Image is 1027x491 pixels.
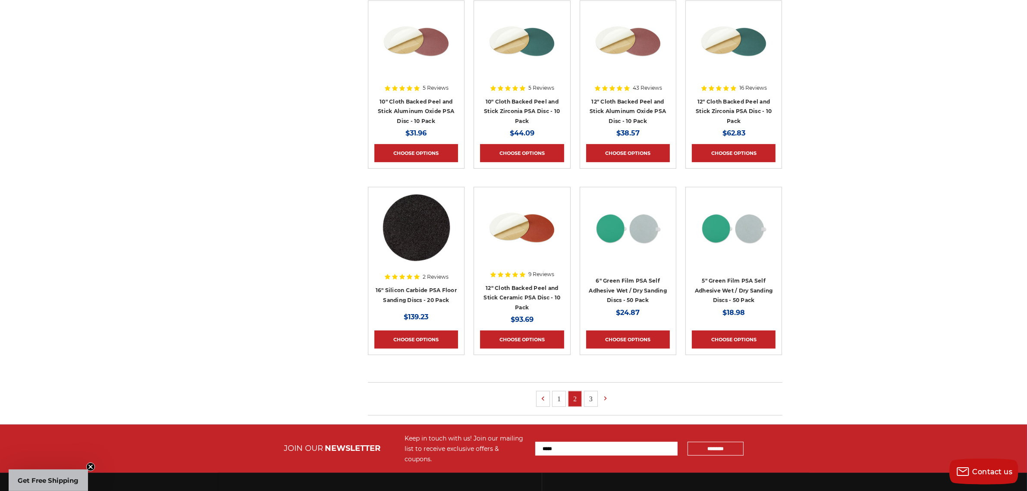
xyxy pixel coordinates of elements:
a: Zirc Peel and Stick cloth backed PSA discs [692,7,776,91]
a: Choose Options [374,144,458,162]
a: Choose Options [586,144,670,162]
img: 12 inch Aluminum Oxide PSA Sanding Disc with Cloth Backing [594,7,663,76]
span: $139.23 [404,313,428,321]
a: 3 [584,391,597,406]
a: 6" Green Film PSA Self Adhesive Wet / Dry Sanding Discs - 50 Pack [589,277,667,303]
a: Choose Options [692,330,776,349]
span: Contact us [973,468,1013,476]
button: Contact us [949,459,1018,485]
img: 6-inch 600-grit green film PSA disc with green polyester film backing for metal grinding and bare... [594,193,663,262]
span: JOIN OUR [284,444,323,453]
span: $18.98 [722,308,745,317]
a: 8 inch self adhesive sanding disc ceramic [480,193,564,277]
a: 12" Cloth Backed Peel and Stick Ceramic PSA Disc - 10 Pack [484,285,560,311]
span: $44.09 [510,129,534,137]
a: Silicon Carbide 16" PSA Floor Sanding Disc [374,193,458,277]
div: Keep in touch with us! Join our mailing list to receive exclusive offers & coupons. [405,433,527,464]
a: 16" Silicon Carbide PSA Floor Sanding Discs - 20 Pack [376,287,457,303]
span: NEWSLETTER [325,444,380,453]
a: 12 inch Aluminum Oxide PSA Sanding Disc with Cloth Backing [586,7,670,91]
a: 6-inch 600-grit green film PSA disc with green polyester film backing for metal grinding and bare... [586,193,670,277]
a: 10" Cloth Backed Peel and Stick Aluminum Oxide PSA Disc - 10 Pack [378,98,454,124]
a: Zirc Peel and Stick cloth backed PSA discs [480,7,564,91]
div: Get Free ShippingClose teaser [9,469,88,491]
button: Close teaser [86,463,95,471]
a: Choose Options [586,330,670,349]
a: 10 inch Aluminum Oxide PSA Sanding Disc with Cloth Backing [374,7,458,91]
a: 5" Green Film PSA Self Adhesive Wet / Dry Sanding Discs - 50 Pack [695,277,773,303]
span: $24.87 [616,308,640,317]
a: 2 [568,391,581,406]
img: Silicon Carbide 16" PSA Floor Sanding Disc [382,193,451,262]
a: 5-inch 80-grit durable green film PSA disc for grinding and paint removal on coated surfaces [692,193,776,277]
a: Choose Options [692,144,776,162]
a: Choose Options [480,144,564,162]
a: 1 [553,391,565,406]
img: Zirc Peel and Stick cloth backed PSA discs [487,7,556,76]
a: Choose Options [480,330,564,349]
a: 12" Cloth Backed Peel and Stick Aluminum Oxide PSA Disc - 10 Pack [590,98,666,124]
a: 10" Cloth Backed Peel and Stick Zirconia PSA Disc - 10 Pack [484,98,560,124]
span: $62.83 [722,129,745,137]
img: 10 inch Aluminum Oxide PSA Sanding Disc with Cloth Backing [382,7,451,76]
span: $38.57 [616,129,640,137]
span: $93.69 [511,315,534,324]
span: 2 Reviews [423,274,449,280]
span: $31.96 [405,129,427,137]
img: 8 inch self adhesive sanding disc ceramic [487,193,556,262]
img: 5-inch 80-grit durable green film PSA disc for grinding and paint removal on coated surfaces [699,193,768,262]
img: Zirc Peel and Stick cloth backed PSA discs [699,7,768,76]
a: Choose Options [374,330,458,349]
a: 12" Cloth Backed Peel and Stick Zirconia PSA Disc - 10 Pack [696,98,772,124]
span: Get Free Shipping [18,476,79,485]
